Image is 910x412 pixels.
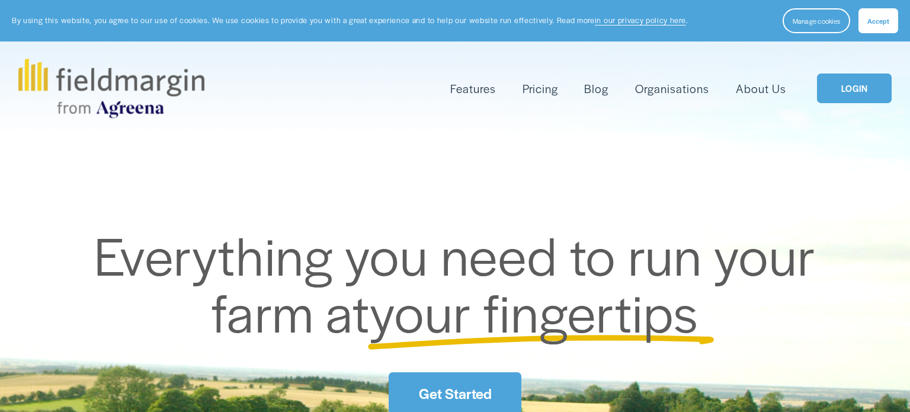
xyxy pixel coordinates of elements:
a: folder dropdown [450,79,496,98]
span: Accept [867,16,889,25]
a: About Us [736,79,786,98]
a: in our privacy policy here [595,15,686,25]
img: fieldmargin.com [18,59,204,118]
a: LOGIN [817,74,892,104]
p: By using this website, you agree to our use of cookies. We use cookies to provide you with a grea... [12,15,688,26]
span: Manage cookies [793,16,840,25]
a: Organisations [635,79,709,98]
a: Blog [584,79,608,98]
button: Manage cookies [783,8,850,33]
span: Features [450,80,496,97]
button: Accept [858,8,898,33]
span: Everything you need to run your farm at [94,217,828,348]
a: Pricing [523,79,558,98]
span: your fingertips [370,274,698,348]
